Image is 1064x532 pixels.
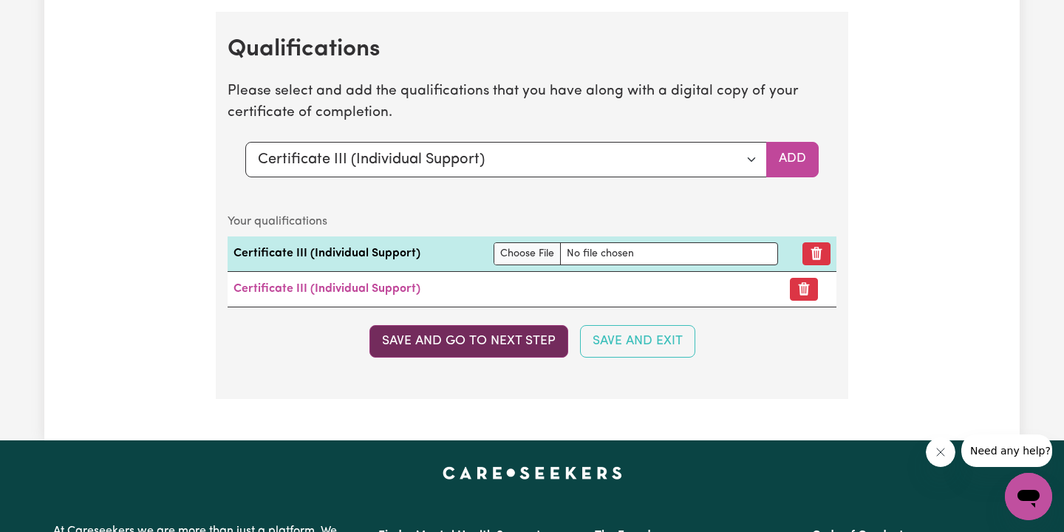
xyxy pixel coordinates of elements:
[443,467,622,479] a: Careseekers home page
[961,434,1052,467] iframe: Message from company
[790,278,818,301] button: Remove certificate
[228,236,488,272] td: Certificate III (Individual Support)
[369,325,568,358] button: Save and go to next step
[233,283,420,295] a: Certificate III (Individual Support)
[228,35,836,64] h2: Qualifications
[228,81,836,124] p: Please select and add the qualifications that you have along with a digital copy of your certific...
[228,207,836,236] caption: Your qualifications
[766,142,819,177] button: Add selected qualification
[580,325,695,358] button: Save and Exit
[926,437,955,467] iframe: Close message
[1005,473,1052,520] iframe: Button to launch messaging window
[802,242,831,265] button: Remove qualification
